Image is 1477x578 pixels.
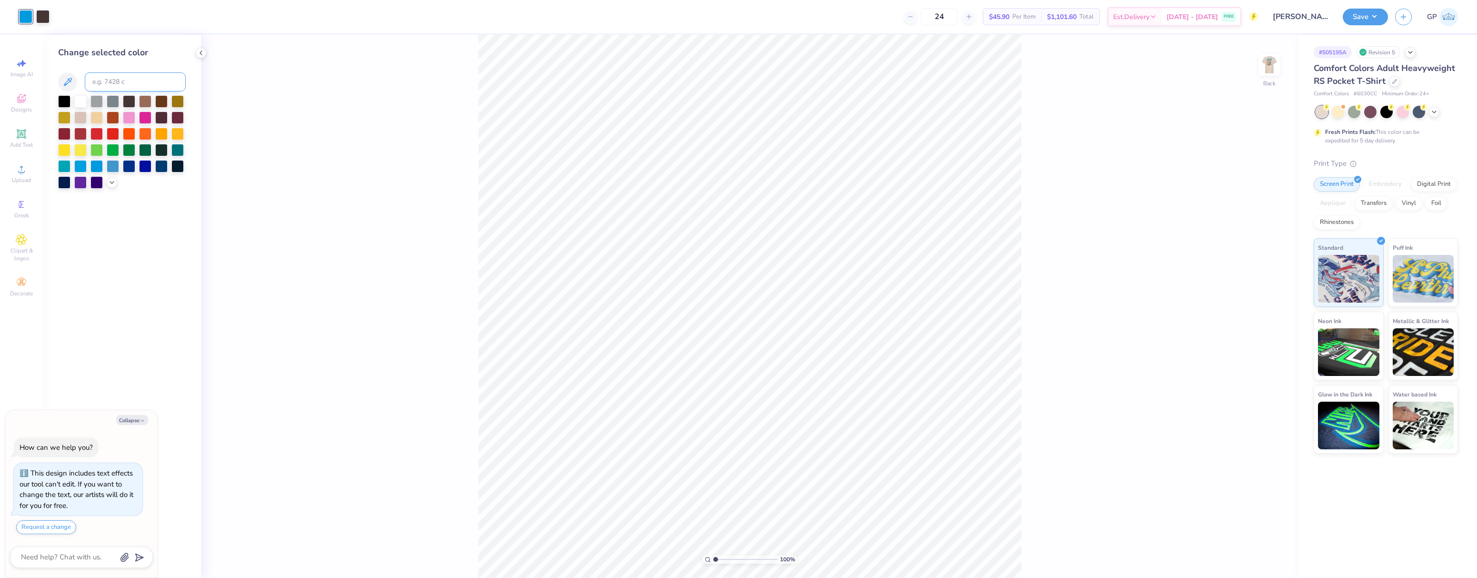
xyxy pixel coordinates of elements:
[14,212,29,219] span: Greek
[85,72,186,91] input: e.g. 7428 c
[1314,90,1349,98] span: Comfort Colors
[1314,46,1352,58] div: # 505195A
[10,290,33,297] span: Decorate
[1382,90,1429,98] span: Minimum Order: 24 +
[1439,8,1458,26] img: Germaine Penalosa
[1343,9,1388,25] button: Save
[1411,177,1457,192] div: Digital Print
[1314,177,1360,192] div: Screen Print
[1325,128,1376,136] strong: Fresh Prints Flash:
[1393,389,1437,399] span: Water based Ink
[1325,128,1442,145] div: This color can be expedited for 5 day delivery.
[58,46,186,59] div: Change selected color
[1079,12,1094,22] span: Total
[12,176,31,184] span: Upload
[5,247,38,262] span: Clipart & logos
[1266,7,1336,26] input: Untitled Design
[1314,196,1352,211] div: Applique
[1318,402,1379,449] img: Glow in the Dark Ink
[10,71,33,78] span: Image AI
[1425,196,1447,211] div: Foil
[1047,12,1077,22] span: $1,101.60
[16,520,76,534] button: Request a change
[921,8,958,25] input: – –
[1318,389,1372,399] span: Glow in the Dark Ink
[1314,215,1360,230] div: Rhinestones
[1393,255,1454,303] img: Puff Ink
[1260,55,1279,74] img: Back
[1314,158,1458,169] div: Print Type
[1012,12,1036,22] span: Per Item
[11,106,32,113] span: Designs
[1393,402,1454,449] img: Water based Ink
[10,141,33,149] span: Add Text
[1263,79,1276,88] div: Back
[20,468,133,510] div: This design includes text effects our tool can't edit. If you want to change the text, our artist...
[1318,243,1343,253] span: Standard
[1427,8,1458,26] a: GP
[1318,316,1341,326] span: Neon Ink
[1393,243,1413,253] span: Puff Ink
[1314,62,1455,87] span: Comfort Colors Adult Heavyweight RS Pocket T-Shirt
[20,443,93,452] div: How can we help you?
[1396,196,1422,211] div: Vinyl
[1363,177,1408,192] div: Embroidery
[1393,316,1449,326] span: Metallic & Glitter Ink
[1393,328,1454,376] img: Metallic & Glitter Ink
[1318,255,1379,303] img: Standard
[780,555,795,564] span: 100 %
[989,12,1009,22] span: $45.90
[1318,328,1379,376] img: Neon Ink
[1354,90,1377,98] span: # 6030CC
[1224,13,1234,20] span: FREE
[116,415,148,425] button: Collapse
[1355,196,1393,211] div: Transfers
[1113,12,1149,22] span: Est. Delivery
[1427,11,1437,22] span: GP
[1357,46,1400,58] div: Revision 5
[1167,12,1218,22] span: [DATE] - [DATE]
